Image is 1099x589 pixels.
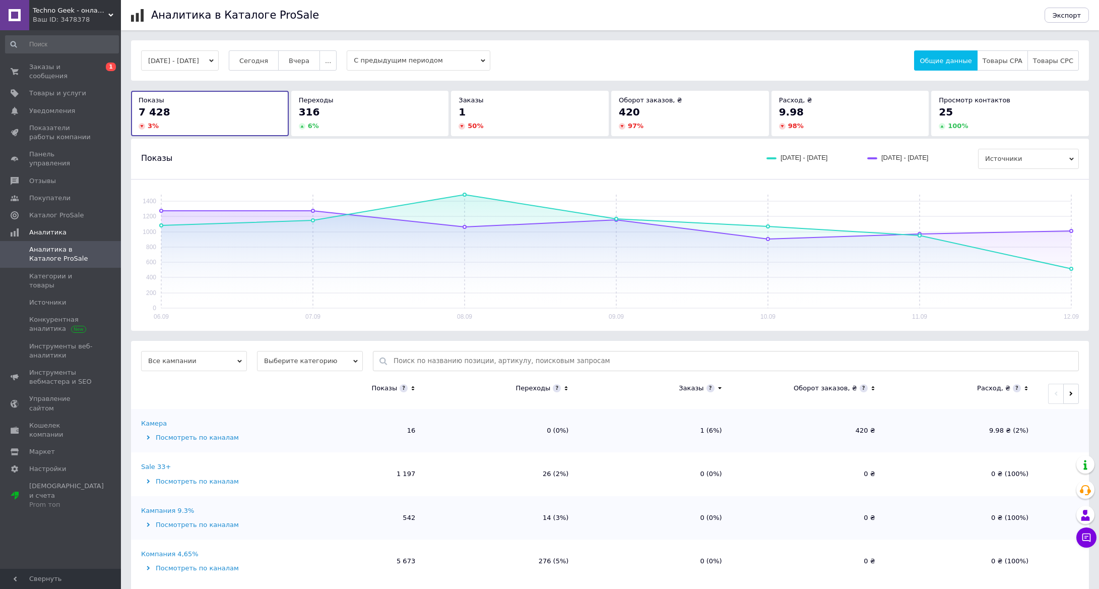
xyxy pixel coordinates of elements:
[143,198,156,205] text: 1400
[425,452,578,496] td: 26 (2%)
[29,482,104,509] span: [DEMOGRAPHIC_DATA] и счета
[578,409,732,452] td: 1 (6%)
[29,89,86,98] span: Товары и услуги
[146,244,156,251] text: 800
[29,394,93,413] span: Управление сайтом
[229,50,279,71] button: Сегодня
[978,149,1079,169] span: Источники
[732,540,885,583] td: 0 ₴
[619,96,682,104] span: Оборот заказов, ₴
[457,313,472,320] text: 08.09
[1045,8,1089,23] button: Экспорт
[29,368,93,386] span: Инструменты вебмастера и SEO
[760,313,775,320] text: 10.09
[289,57,309,65] span: Вчера
[468,122,483,130] span: 50 %
[29,447,55,456] span: Маркет
[272,452,425,496] td: 1 197
[939,106,953,118] span: 25
[29,342,93,360] span: Инструменты веб-аналитики
[141,564,270,573] div: Посмотреть по каналам
[939,96,1010,104] span: Просмотр контактов
[912,313,927,320] text: 11.09
[272,540,425,583] td: 5 673
[239,57,268,65] span: Сегодня
[29,63,93,81] span: Заказы и сообщения
[29,211,84,220] span: Каталог ProSale
[983,57,1022,65] span: Товары CPA
[1033,57,1073,65] span: Товары CPC
[515,384,550,393] div: Переходы
[143,228,156,235] text: 1000
[779,106,804,118] span: 9.98
[371,384,397,393] div: Показы
[139,106,170,118] span: 7 428
[914,50,977,71] button: Общие данные
[141,506,194,515] div: Кампания 9.3%
[141,433,270,442] div: Посмотреть по каналам
[578,496,732,540] td: 0 (0%)
[325,57,331,65] span: ...
[628,122,643,130] span: 97 %
[141,351,247,371] span: Все кампании
[33,6,108,15] span: Techno Geek - онлайн магазин компьютеров
[885,540,1039,583] td: 0 ₴ (100%)
[106,63,116,71] span: 1
[29,124,93,142] span: Показатели работы компании
[578,540,732,583] td: 0 (0%)
[459,96,483,104] span: Заказы
[732,409,885,452] td: 420 ₴
[278,50,320,71] button: Вчера
[732,496,885,540] td: 0 ₴
[29,150,93,168] span: Панель управления
[141,462,171,472] div: Sale 33+
[885,409,1039,452] td: 9.98 ₴ (2%)
[153,305,156,312] text: 0
[732,452,885,496] td: 0 ₴
[148,122,159,130] span: 3 %
[794,384,857,393] div: Оборот заказов, ₴
[1053,12,1081,19] span: Экспорт
[146,274,156,281] text: 400
[347,50,490,71] span: С предыдущим периодом
[141,50,219,71] button: [DATE] - [DATE]
[977,50,1028,71] button: Товары CPA
[29,194,71,203] span: Покупатели
[29,500,104,509] div: Prom топ
[788,122,804,130] span: 98 %
[272,496,425,540] td: 542
[425,409,578,452] td: 0 (0%)
[151,9,319,21] h1: Аналитика в Каталоге ProSale
[141,550,199,559] div: Компания 4,65%
[885,452,1039,496] td: 0 ₴ (100%)
[459,106,466,118] span: 1
[1076,527,1096,548] button: Чат с покупателем
[609,313,624,320] text: 09.09
[141,477,270,486] div: Посмотреть по каналам
[141,419,167,428] div: Камера
[394,351,1073,371] input: Поиск по названию позиции, артикулу, поисковым запросам
[5,35,119,53] input: Поиск
[319,50,337,71] button: ...
[272,409,425,452] td: 16
[29,421,93,439] span: Кошелек компании
[425,496,578,540] td: 14 (3%)
[308,122,319,130] span: 6 %
[578,452,732,496] td: 0 (0%)
[257,351,363,371] span: Выберите категорию
[146,289,156,297] text: 200
[141,153,172,164] span: Показы
[305,313,320,320] text: 07.09
[29,315,93,333] span: Конкурентная аналитика
[1027,50,1079,71] button: Товары CPC
[977,384,1010,393] div: Расход, ₴
[29,106,75,115] span: Уведомления
[29,464,66,474] span: Настройки
[143,213,156,220] text: 1200
[885,496,1039,540] td: 0 ₴ (100%)
[33,15,121,24] div: Ваш ID: 3478378
[141,520,270,529] div: Посмотреть по каналам
[29,176,56,186] span: Отзывы
[679,384,703,393] div: Заказы
[779,96,812,104] span: Расход, ₴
